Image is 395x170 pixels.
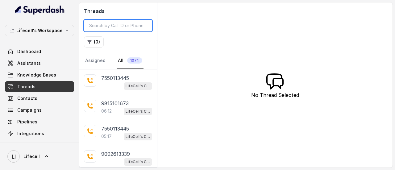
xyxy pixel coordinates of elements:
span: Assistants [17,60,41,66]
p: LifeCell's Call Assistant [126,134,150,140]
a: Integrations [5,128,74,139]
span: 1074 [127,57,142,64]
p: 06:12 [101,108,112,114]
nav: Tabs [84,52,152,69]
text: LI [12,153,16,160]
button: Lifecell's Workspace [5,25,74,36]
span: Knowledge Bases [17,72,56,78]
p: LifeCell's Call Assistant [126,159,150,165]
p: 05:17 [101,133,112,139]
a: API Settings [5,140,74,151]
a: Threads [5,81,74,92]
a: Lifecell [5,148,74,165]
span: Dashboard [17,48,41,55]
input: Search by Call ID or Phone Number [84,20,152,31]
span: Pipelines [17,119,37,125]
button: (0) [84,36,104,48]
span: Lifecell [23,153,40,160]
span: Contacts [17,95,37,102]
span: API Settings [17,142,44,148]
p: Lifecell's Workspace [16,27,63,34]
p: LifeCell's Call Assistant [126,108,150,114]
span: Campaigns [17,107,42,113]
p: 9092613339 [101,150,130,158]
h2: Threads [84,7,152,15]
a: Pipelines [5,116,74,127]
span: Threads [17,84,35,90]
a: Assistants [5,58,74,69]
a: Knowledge Bases [5,69,74,81]
p: 7550113445 [101,74,129,82]
p: LifeCell's Call Assistant [126,83,150,89]
a: Assigned [84,52,107,69]
span: Integrations [17,131,44,137]
a: Contacts [5,93,74,104]
p: 9815101673 [101,100,129,107]
a: All1074 [117,52,143,69]
img: light.svg [15,5,64,15]
p: No Thread Selected [251,91,299,99]
p: 7550113445 [101,125,129,132]
a: Dashboard [5,46,74,57]
a: Campaigns [5,105,74,116]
